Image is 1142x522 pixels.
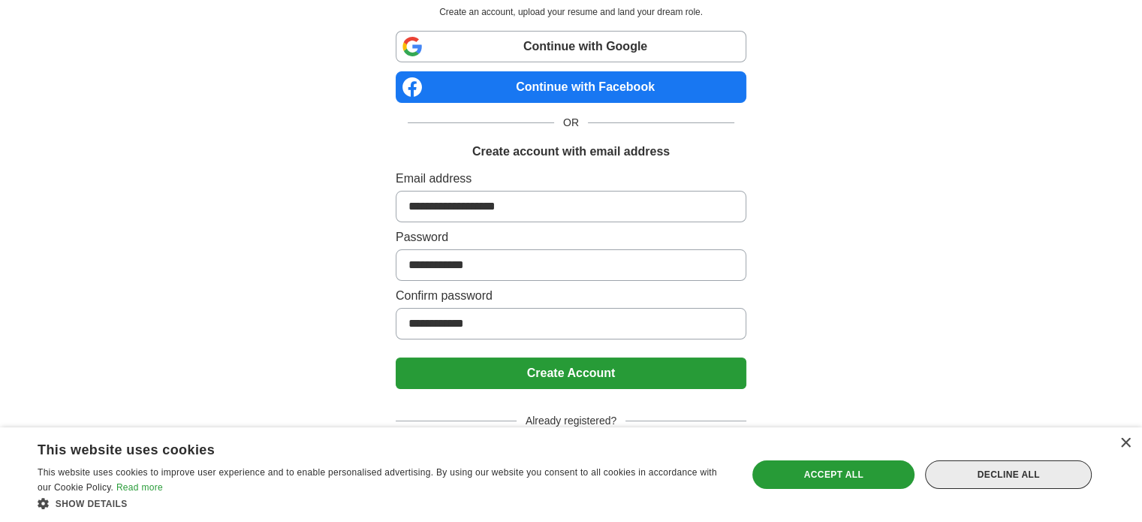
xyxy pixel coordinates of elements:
div: Close [1119,438,1131,449]
span: Show details [56,499,128,509]
p: Create an account, upload your resume and land your dream role. [399,5,743,19]
a: Continue with Facebook [396,71,746,103]
span: OR [554,115,588,131]
label: Confirm password [396,287,746,305]
div: This website uses cookies [38,436,689,459]
label: Password [396,228,746,246]
div: Decline all [925,460,1092,489]
a: Read more, opens a new window [116,482,163,493]
label: Email address [396,170,746,188]
button: Create Account [396,358,746,389]
h1: Create account with email address [472,143,670,161]
span: Already registered? [517,413,625,429]
span: This website uses cookies to improve user experience and to enable personalised advertising. By u... [38,467,717,493]
div: Accept all [752,460,915,489]
div: Show details [38,496,726,511]
a: Continue with Google [396,31,746,62]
